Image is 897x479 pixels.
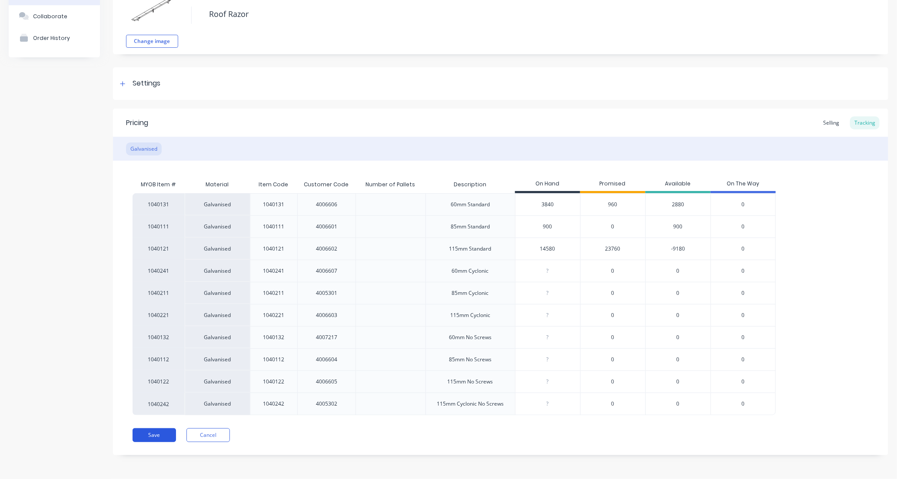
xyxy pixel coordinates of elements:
span: 0 [741,378,744,386]
div: Promised [580,176,645,193]
div: Galvanised [185,348,250,370]
span: 0 [741,223,744,231]
div: 3840 [515,194,580,215]
div: On Hand [515,176,580,193]
div: 60mm Cyclonic [452,267,489,275]
div: 1040132 [263,334,284,341]
div: 1040111 [133,215,185,238]
div: 1040112 [133,348,185,370]
div: Galvanised [185,193,250,215]
div: 4007217 [316,334,337,341]
span: 0 [741,356,744,363]
div: ? [515,304,580,326]
span: 0 [741,245,744,253]
div: 115mm Cyclonic [450,311,490,319]
div: Galvanised [185,282,250,304]
div: Galvanised [126,142,162,155]
div: Item Code [252,174,295,195]
div: 4006603 [316,311,337,319]
div: 0 [645,260,711,282]
button: Cancel [186,428,230,442]
div: Galvanised [185,215,250,238]
span: 960 [608,201,618,208]
span: 0 [611,400,615,408]
div: Number of Pallets [359,174,422,195]
span: 0 [741,289,744,297]
div: 85mm Cyclonic [452,289,489,297]
div: 4005301 [316,289,337,297]
div: 4005302 [316,400,337,408]
div: 1040221 [263,311,284,319]
div: ? [515,349,580,370]
div: 4006606 [316,201,337,208]
div: 1040221 [133,304,185,326]
button: Order History [9,27,100,49]
span: 23760 [605,245,621,253]
div: Settings [133,78,160,89]
span: 0 [741,201,744,208]
div: 60mm Standard [451,201,490,208]
div: 0 [645,304,711,326]
div: ? [515,327,580,348]
div: ? [515,393,580,415]
div: 4006602 [316,245,337,253]
div: 115mm No Screws [448,378,493,386]
div: 1040121 [133,238,185,260]
div: 0 [645,393,711,415]
div: 0 [645,348,711,370]
div: 1040241 [133,260,185,282]
div: Customer Code [297,174,355,195]
div: 1040211 [263,289,284,297]
div: MYOB Item # [133,176,185,193]
div: 900 [645,215,711,238]
div: 4006604 [316,356,337,363]
span: 0 [611,378,615,386]
div: Selling [819,116,844,129]
span: 0 [611,267,615,275]
div: ? [515,260,580,282]
div: 115mm Standard [449,245,492,253]
span: 0 [611,289,615,297]
div: 900 [515,216,580,238]
div: Galvanised [185,370,250,393]
div: ? [515,371,580,393]
button: Save [133,428,176,442]
div: Description [447,174,493,195]
div: 2880 [645,193,711,215]
div: 115mm Cyclonic No Screws [437,400,504,408]
div: Available [645,176,711,193]
span: 0 [611,223,615,231]
div: 1040111 [263,223,284,231]
div: Material [185,176,250,193]
span: 0 [611,356,615,363]
span: 0 [741,311,744,319]
span: 0 [741,267,744,275]
div: 60mm No Screws [449,334,492,341]
div: Order History [33,35,70,41]
div: 0 [645,370,711,393]
div: 0 [645,326,711,348]
div: 1040131 [263,201,284,208]
div: Pricing [126,118,148,128]
div: Galvanised [185,260,250,282]
div: 1040241 [263,267,284,275]
div: 1040242 [263,400,284,408]
div: Galvanised [185,238,250,260]
div: 1040112 [263,356,284,363]
div: 1040131 [133,193,185,215]
span: 0 [741,334,744,341]
div: 85mm No Screws [449,356,492,363]
div: ? [515,282,580,304]
div: On The Way [711,176,776,193]
div: 14580 [515,238,580,260]
span: 0 [611,334,615,341]
div: 4006607 [316,267,337,275]
button: Change image [126,35,178,48]
div: 1040132 [133,326,185,348]
button: Collaborate [9,5,100,27]
span: 0 [611,311,615,319]
div: Tracking [850,116,880,129]
div: Collaborate [33,13,67,20]
div: Galvanised [185,326,250,348]
div: 1040242 [133,393,185,415]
